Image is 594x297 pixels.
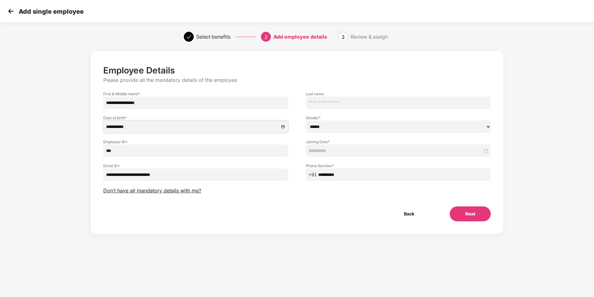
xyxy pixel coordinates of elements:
[264,34,267,40] span: 2
[186,35,191,40] span: check
[306,115,491,120] label: Gender
[103,115,288,120] label: Date of birth
[306,139,491,144] label: Joining Date
[103,77,491,83] p: Please provide all the mandatory details of the employee
[388,206,430,221] button: Back
[309,171,317,178] span: +91
[350,32,388,42] div: Review & assign
[6,7,16,16] img: svg+xml;base64,PHN2ZyB4bWxucz0iaHR0cDovL3d3dy53My5vcmcvMjAwMC9zdmciIHdpZHRoPSIzMCIgaGVpZ2h0PSIzMC...
[341,34,345,40] span: 3
[103,91,288,97] label: First & Middle name
[306,163,491,168] label: Phone Number
[103,163,288,168] label: Email ID
[103,139,288,144] label: Employee ID
[306,91,491,97] label: Last name
[196,32,230,42] div: Select benefits
[19,8,84,15] p: Add single employee
[273,32,327,42] div: Add employee details
[103,187,201,194] span: Don’t have all mandatory details with me?
[103,65,491,76] p: Employee Details
[450,206,491,221] button: Next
